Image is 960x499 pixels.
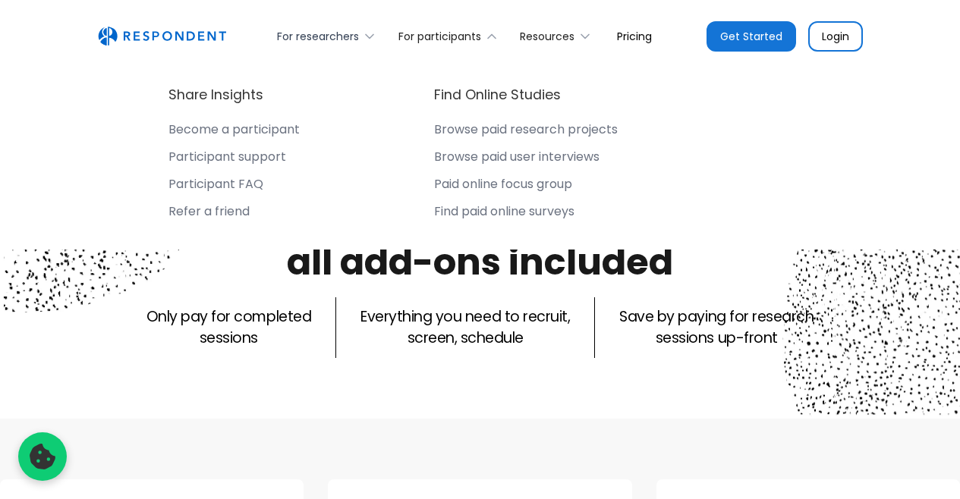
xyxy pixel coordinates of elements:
[168,177,300,198] a: Participant FAQ
[434,122,618,143] a: Browse paid research projects
[168,86,263,104] h4: Share Insights
[146,306,311,349] p: Only pay for completed sessions
[707,21,796,52] a: Get Started
[434,204,574,219] div: Find paid online surveys
[168,204,250,219] div: Refer a friend
[808,21,863,52] a: Login
[98,27,226,46] a: home
[605,18,664,54] a: Pricing
[168,149,300,171] a: Participant support
[619,306,814,349] p: Save by paying for research sessions up-front
[434,204,618,225] a: Find paid online surveys
[389,18,511,54] div: For participants
[520,29,574,44] div: Resources
[168,177,263,192] div: Participant FAQ
[360,306,570,349] p: Everything you need to recruit, screen, schedule
[434,149,600,165] div: Browse paid user interviews
[168,122,300,143] a: Become a participant
[511,18,605,54] div: Resources
[269,18,389,54] div: For researchers
[168,149,286,165] div: Participant support
[168,122,300,137] div: Become a participant
[434,86,561,104] h4: Find Online Studies
[434,177,618,198] a: Paid online focus group
[434,177,572,192] div: Paid online focus group
[277,29,359,44] div: For researchers
[434,149,618,171] a: Browse paid user interviews
[434,122,618,137] div: Browse paid research projects
[168,204,300,225] a: Refer a friend
[398,29,481,44] div: For participants
[98,27,226,46] img: Untitled UI logotext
